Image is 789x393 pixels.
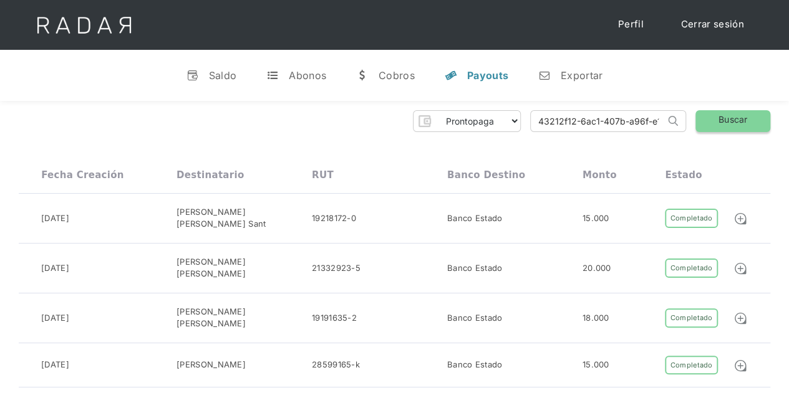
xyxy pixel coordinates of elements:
[665,356,717,375] div: Completado
[583,169,617,181] div: Monto
[41,359,69,371] div: [DATE]
[665,209,717,228] div: Completado
[606,12,656,37] a: Perfil
[41,212,69,225] div: [DATE]
[561,69,603,82] div: Exportar
[447,312,503,324] div: Banco Estado
[41,169,124,181] div: Fecha creación
[312,359,360,371] div: 28599165-k
[447,169,525,181] div: Banco destino
[177,206,312,230] div: [PERSON_NAME] [PERSON_NAME] Sant
[733,359,747,372] img: Detalle
[312,262,361,275] div: 21332923-5
[356,69,369,82] div: w
[665,169,702,181] div: Estado
[531,111,665,131] input: Busca por ID
[186,69,199,82] div: v
[665,258,717,278] div: Completado
[583,312,609,324] div: 18.000
[583,262,611,275] div: 20.000
[312,169,334,181] div: RUT
[209,69,237,82] div: Saldo
[733,262,747,275] img: Detalle
[665,308,717,328] div: Completado
[289,69,326,82] div: Abonos
[41,262,69,275] div: [DATE]
[669,12,757,37] a: Cerrar sesión
[538,69,551,82] div: n
[266,69,279,82] div: t
[379,69,415,82] div: Cobros
[445,69,457,82] div: y
[733,212,747,225] img: Detalle
[447,262,503,275] div: Banco Estado
[177,359,246,371] div: [PERSON_NAME]
[41,312,69,324] div: [DATE]
[583,212,609,225] div: 15.000
[177,169,244,181] div: Destinatario
[583,359,609,371] div: 15.000
[177,256,312,280] div: [PERSON_NAME] [PERSON_NAME]
[733,311,747,325] img: Detalle
[447,359,503,371] div: Banco Estado
[413,110,521,132] form: Form
[312,212,356,225] div: 19218172-0
[695,110,770,132] a: Buscar
[312,312,357,324] div: 19191635-2
[447,212,503,225] div: Banco Estado
[467,69,508,82] div: Payouts
[177,306,312,330] div: [PERSON_NAME] [PERSON_NAME]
